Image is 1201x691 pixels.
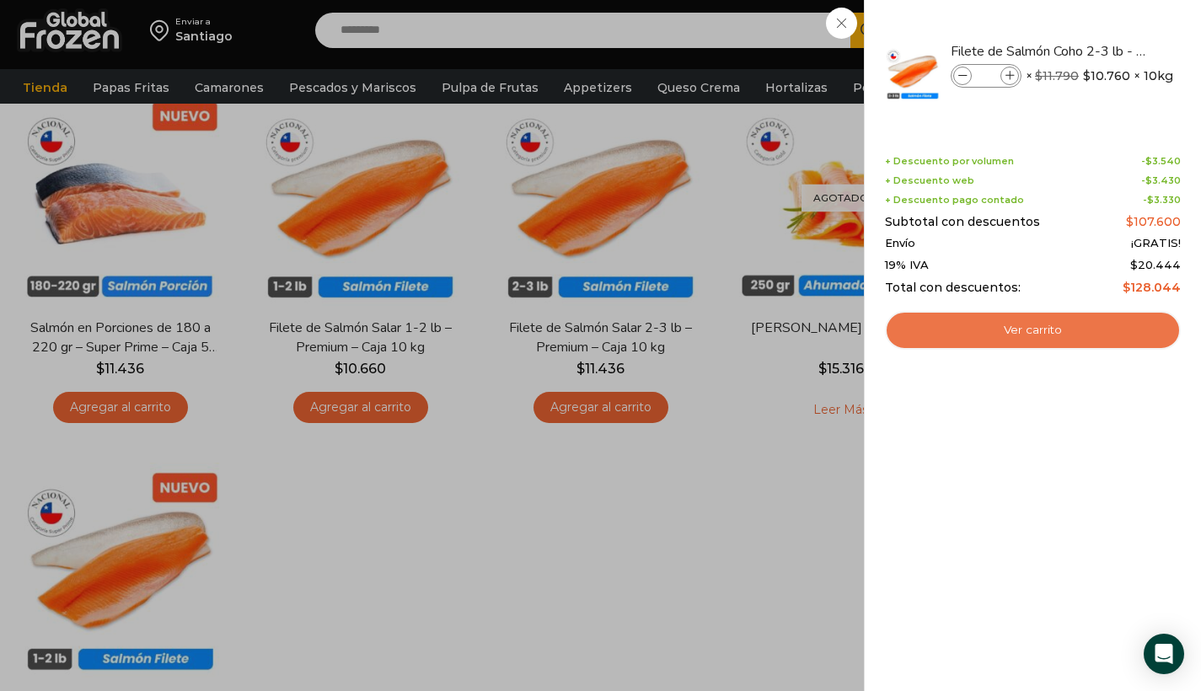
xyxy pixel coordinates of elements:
[1130,258,1181,271] span: 20.444
[1083,67,1130,84] bdi: 10.760
[1126,214,1181,229] bdi: 107.600
[1145,174,1181,186] bdi: 3.430
[1123,280,1181,295] bdi: 128.044
[1035,68,1079,83] bdi: 11.790
[1143,195,1181,206] span: -
[1131,237,1181,250] span: ¡GRATIS!
[885,311,1181,350] a: Ver carrito
[1035,68,1043,83] span: $
[1026,64,1173,88] span: × × 10kg
[885,237,915,250] span: Envío
[885,281,1021,295] span: Total con descuentos:
[1144,634,1184,674] div: Open Intercom Messenger
[885,259,929,272] span: 19% IVA
[885,195,1024,206] span: + Descuento pago contado
[1130,258,1138,271] span: $
[885,156,1014,167] span: + Descuento por volumen
[1141,175,1181,186] span: -
[1141,156,1181,167] span: -
[1145,155,1181,167] bdi: 3.540
[885,215,1040,229] span: Subtotal con descuentos
[1083,67,1091,84] span: $
[885,175,974,186] span: + Descuento web
[1126,214,1134,229] span: $
[1123,280,1130,295] span: $
[1147,194,1181,206] bdi: 3.330
[1145,155,1152,167] span: $
[951,42,1151,61] a: Filete de Salmón Coho 2-3 lb - Premium - Caja 10 kg
[973,67,999,85] input: Product quantity
[1147,194,1154,206] span: $
[1145,174,1152,186] span: $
